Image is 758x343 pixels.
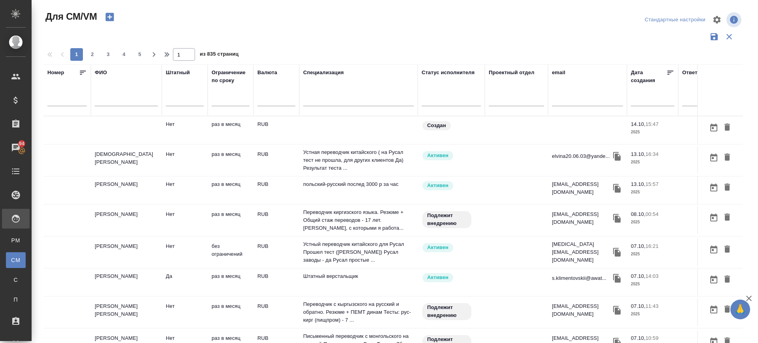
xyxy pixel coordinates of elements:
[47,69,64,77] div: Номер
[552,274,606,282] p: s.klimentovskii@awat...
[303,300,414,324] p: Переводчик с кыргызского на русский и обратно. Резюме + ПЕМТ динам Тесты: рус-кирг (пищпром) - 7 ...
[631,243,645,249] p: 07.10,
[253,268,299,296] td: RUB
[552,69,565,77] div: email
[707,120,720,135] button: Открыть календарь загрузки
[303,272,414,280] p: Штатный верстальщик
[427,274,448,281] p: Активен
[707,150,720,165] button: Открыть календарь загрузки
[10,276,22,284] span: С
[253,298,299,326] td: RUB
[631,218,674,226] p: 2025
[645,121,659,127] p: 15:47
[303,240,414,264] p: Устный переводчик китайского для Русал Прошел тест ([PERSON_NAME]) Русал заводы - да Русал просты...
[86,48,99,61] button: 2
[645,273,659,279] p: 14:03
[643,14,707,26] div: split button
[253,176,299,204] td: RUB
[91,298,162,326] td: [PERSON_NAME] [PERSON_NAME]
[611,182,623,194] button: Скопировать
[253,238,299,266] td: RUB
[91,176,162,204] td: [PERSON_NAME]
[631,310,674,318] p: 2025
[253,206,299,234] td: RUB
[720,272,734,287] button: Удалить
[91,206,162,234] td: [PERSON_NAME]
[118,48,130,61] button: 4
[162,146,208,174] td: Нет
[91,238,162,266] td: [PERSON_NAME]
[720,210,734,225] button: Удалить
[707,29,722,44] button: Сохранить фильтры
[645,211,659,217] p: 00:54
[422,210,481,229] div: Свежая кровь: на первые 3 заказа по тематике ставь редактора и фиксируй оценки
[10,256,22,264] span: CM
[631,121,645,127] p: 14.10,
[303,180,414,188] p: польский-русский послед 3000 р за час
[707,180,720,195] button: Открыть календарь загрузки
[631,211,645,217] p: 08.10,
[720,302,734,317] button: Удалить
[6,272,26,288] a: С
[552,152,610,160] p: elvina20.06.03@yande...
[162,176,208,204] td: Нет
[489,69,535,77] div: Проектный отдел
[257,69,277,77] div: Валюта
[422,150,481,161] div: Рядовой исполнитель: назначай с учетом рейтинга
[6,232,26,248] a: PM
[303,69,344,77] div: Специализация
[91,268,162,296] td: [PERSON_NAME]
[427,212,467,227] p: Подлежит внедрению
[208,206,253,234] td: раз в месяц
[422,180,481,191] div: Рядовой исполнитель: назначай с учетом рейтинга
[133,48,146,61] button: 5
[427,152,448,159] p: Активен
[611,212,623,224] button: Скопировать
[720,120,734,135] button: Удалить
[208,116,253,144] td: раз в месяц
[422,272,481,283] div: Рядовой исполнитель: назначай с учетом рейтинга
[645,243,659,249] p: 16:21
[422,69,475,77] div: Статус исполнителя
[707,210,720,225] button: Открыть календарь загрузки
[162,268,208,296] td: Да
[95,69,107,77] div: ФИО
[645,303,659,309] p: 11:43
[720,180,734,195] button: Удалить
[208,146,253,174] td: раз в месяц
[427,182,448,189] p: Активен
[631,250,674,258] p: 2025
[631,188,674,196] p: 2025
[682,69,723,77] div: Ответственный
[645,181,659,187] p: 15:57
[427,244,448,251] p: Активен
[611,304,623,316] button: Скопировать
[631,181,645,187] p: 13.10,
[303,148,414,172] p: Устная переводчик китайского ( на Русал тест не прошла, для других клиентов Да) Результат теста ...
[2,138,30,157] a: 94
[645,151,659,157] p: 16:34
[631,273,645,279] p: 07.10,
[303,208,414,232] p: Переводчик киргизского языка. Резюме + Общий стаж переводов - 17 лет. [PERSON_NAME], с которыми я...
[253,116,299,144] td: RUB
[631,128,674,136] p: 2025
[162,116,208,144] td: Нет
[10,236,22,244] span: PM
[707,242,720,257] button: Открыть календарь загрузки
[631,303,645,309] p: 07.10,
[133,51,146,58] span: 5
[720,242,734,257] button: Удалить
[645,335,659,341] p: 10:59
[631,69,666,84] div: Дата создания
[10,296,22,304] span: П
[427,304,467,319] p: Подлежит внедрению
[166,69,190,77] div: Штатный
[720,150,734,165] button: Удалить
[730,300,750,319] button: 🙏
[722,29,737,44] button: Сбросить фильтры
[631,151,645,157] p: 13.10,
[86,51,99,58] span: 2
[726,12,743,27] span: Посмотреть информацию
[208,268,253,296] td: раз в месяц
[552,180,611,196] p: [EMAIL_ADDRESS][DOMAIN_NAME]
